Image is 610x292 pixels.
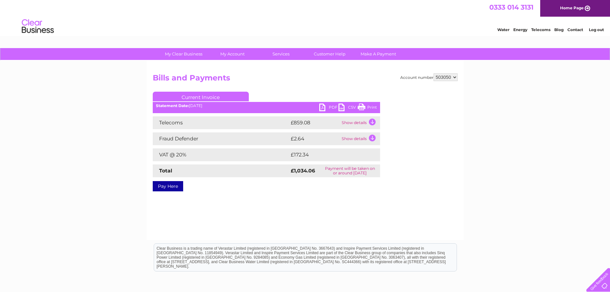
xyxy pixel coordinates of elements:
[589,27,604,32] a: Log out
[497,27,509,32] a: Water
[255,48,307,60] a: Services
[289,148,368,161] td: £172.34
[531,27,550,32] a: Telecoms
[289,116,340,129] td: £859.08
[289,132,340,145] td: £2.64
[154,4,457,31] div: Clear Business is a trading name of Verastar Limited (registered in [GEOGRAPHIC_DATA] No. 3667643...
[340,116,380,129] td: Show details
[340,132,380,145] td: Show details
[554,27,564,32] a: Blog
[153,132,289,145] td: Fraud Defender
[159,168,172,174] strong: Total
[153,148,289,161] td: VAT @ 20%
[358,104,377,113] a: Print
[303,48,356,60] a: Customer Help
[157,48,210,60] a: My Clear Business
[320,164,380,177] td: Payment will be taken on or around [DATE]
[206,48,259,60] a: My Account
[291,168,315,174] strong: £1,034.06
[153,181,183,191] a: Pay Here
[338,104,358,113] a: CSV
[319,104,338,113] a: PDF
[352,48,405,60] a: Make A Payment
[400,73,458,81] div: Account number
[156,103,189,108] b: Statement Date:
[153,116,289,129] td: Telecoms
[489,3,533,11] a: 0333 014 3131
[513,27,527,32] a: Energy
[21,17,54,36] img: logo.png
[153,92,249,101] a: Current Invoice
[153,104,380,108] div: [DATE]
[567,27,583,32] a: Contact
[153,73,458,86] h2: Bills and Payments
